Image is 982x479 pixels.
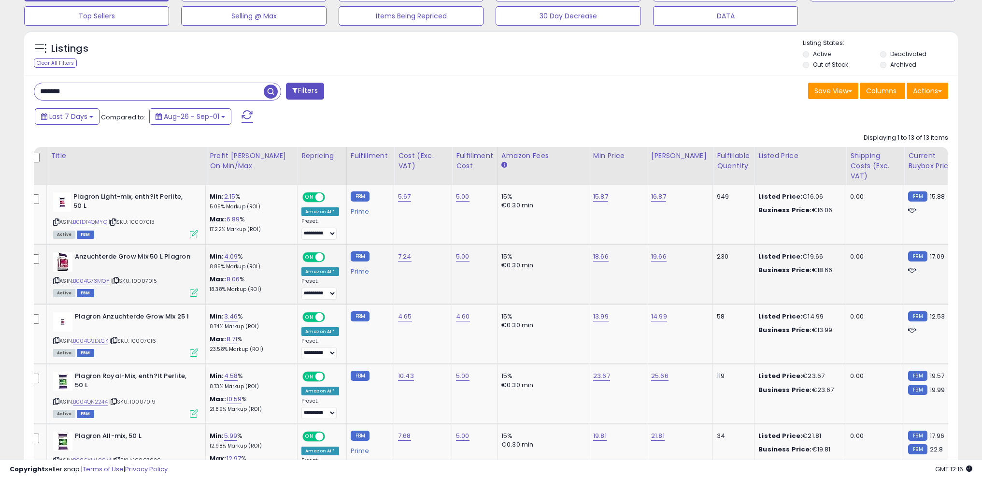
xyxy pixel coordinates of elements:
[210,151,293,171] div: Profit [PERSON_NAME] on Min/Max
[301,267,339,276] div: Amazon AI *
[324,193,339,202] span: OFF
[53,252,72,272] img: 413ziEWpsOL._SL40_.jpg
[758,312,802,321] b: Listed Price:
[930,192,945,201] span: 15.88
[210,192,290,210] div: %
[758,192,802,201] b: Listed Price:
[758,206,839,215] div: €16.06
[717,372,747,380] div: 119
[53,312,72,332] img: 21C7BYX4UJL._SL40_.jpg
[456,252,470,261] a: 5.00
[593,431,607,441] a: 19.81
[850,151,900,181] div: Shipping Costs (Exc. VAT)
[758,325,811,334] b: Business Price:
[651,192,666,202] a: 16.87
[398,371,414,381] a: 10.43
[351,311,370,321] small: FBM
[758,192,839,201] div: €16.06
[908,371,927,381] small: FBM
[351,151,390,161] div: Fulfillment
[210,312,290,330] div: %
[398,151,448,171] div: Cost (Exc. VAT)
[651,312,667,321] a: 14.99
[758,205,811,215] b: Business Price:
[227,215,240,224] a: 6.89
[210,215,290,233] div: %
[53,372,198,417] div: ASIN:
[758,445,811,454] b: Business Price:
[210,203,290,210] p: 5.05% Markup (ROI)
[210,383,290,390] p: 8.73% Markup (ROI)
[717,151,750,171] div: Fulfillable Quantity
[210,395,290,413] div: %
[210,346,290,353] p: 23.58% Markup (ROI)
[83,464,124,474] a: Terms of Use
[301,387,339,395] div: Amazon AI *
[224,312,238,321] a: 3.46
[77,349,94,357] span: FBM
[398,431,411,441] a: 7.68
[301,207,339,216] div: Amazon AI *
[181,6,326,26] button: Selling @ Max
[758,431,802,440] b: Listed Price:
[593,252,609,261] a: 18.66
[324,253,339,261] span: OFF
[651,151,709,161] div: [PERSON_NAME]
[324,433,339,441] span: OFF
[210,252,290,270] div: %
[210,215,227,224] b: Max:
[210,406,290,413] p: 21.89% Markup (ROI)
[53,372,72,391] img: 41FWqnx49SL._SL40_.jpg
[301,447,339,455] div: Amazon AI *
[930,312,945,321] span: 12.53
[866,86,897,96] span: Columns
[101,113,145,122] span: Compared to:
[210,372,290,390] div: %
[808,83,858,99] button: Save View
[456,431,470,441] a: 5.00
[53,289,75,297] span: All listings currently available for purchase on Amazon
[890,50,926,58] label: Deactivated
[53,432,72,451] img: 414cDbiv+fL._SL40_.jpg
[210,443,290,450] p: 12.98% Markup (ROI)
[210,275,290,293] div: %
[758,371,802,380] b: Listed Price:
[303,373,315,381] span: ON
[351,191,370,202] small: FBM
[908,191,927,202] small: FBM
[77,289,94,297] span: FBM
[501,440,582,449] div: €0.30 min
[864,133,948,143] div: Displaying 1 to 13 of 13 items
[301,338,339,360] div: Preset:
[717,192,747,201] div: 949
[210,192,224,201] b: Min:
[908,431,927,441] small: FBM
[351,251,370,261] small: FBM
[149,108,231,125] button: Aug-26 - Sep-01
[73,277,110,285] a: B004G73MOY
[210,286,290,293] p: 18.38% Markup (ROI)
[53,252,198,296] div: ASIN:
[908,311,927,321] small: FBM
[210,263,290,270] p: 8.85% Markup (ROI)
[398,252,412,261] a: 7.24
[907,83,948,99] button: Actions
[593,151,643,161] div: Min Price
[49,112,87,121] span: Last 7 Days
[501,381,582,390] div: €0.30 min
[651,252,667,261] a: 19.66
[34,58,77,68] div: Clear All Filters
[850,252,897,261] div: 0.00
[224,252,238,261] a: 4.09
[73,218,107,226] a: B01DT4QMYQ
[351,443,386,455] div: Prime
[930,431,945,440] span: 17.96
[593,371,610,381] a: 23.67
[75,432,192,443] b: Plagron All-mix, 50 L
[164,112,219,121] span: Aug-26 - Sep-01
[53,192,198,237] div: ASIN:
[456,192,470,202] a: 5.00
[758,266,839,275] div: €18.66
[758,151,842,161] div: Listed Price
[758,252,839,261] div: €19.66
